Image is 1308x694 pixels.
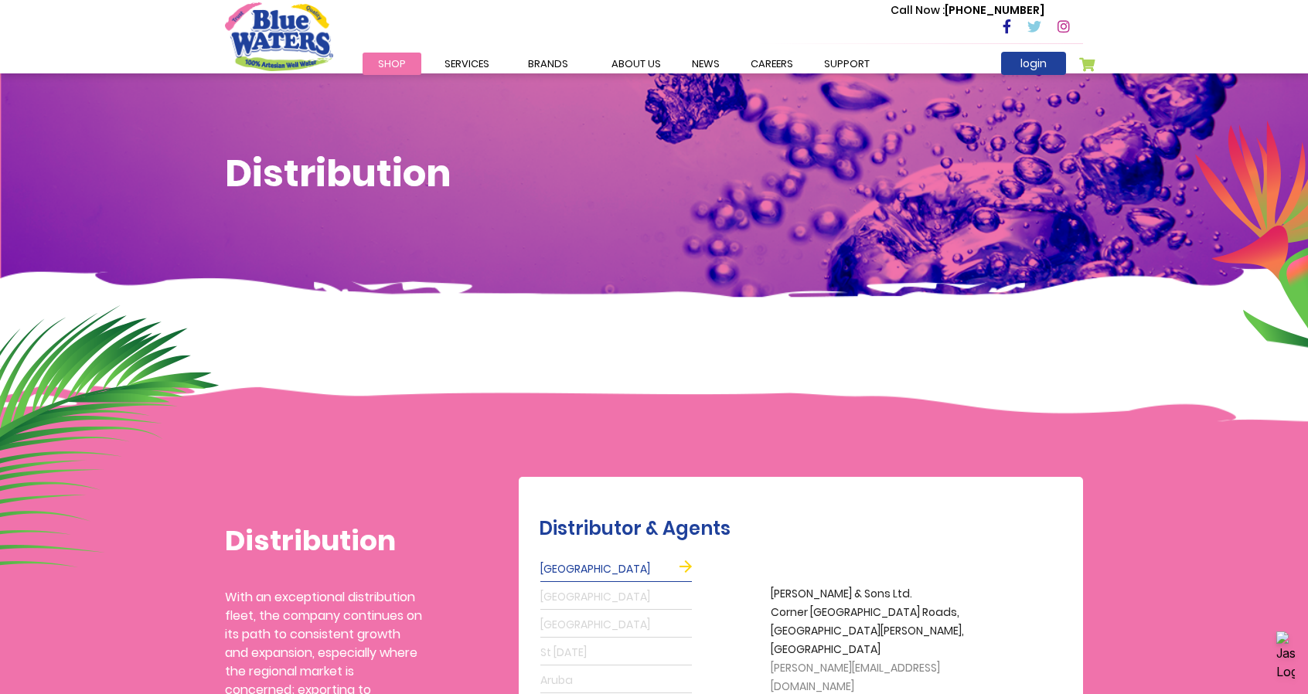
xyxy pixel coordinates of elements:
[676,53,735,75] a: News
[225,2,333,70] a: store logo
[540,557,692,582] a: [GEOGRAPHIC_DATA]
[528,56,568,71] span: Brands
[378,56,406,71] span: Shop
[540,585,692,610] a: [GEOGRAPHIC_DATA]
[540,641,692,665] a: St [DATE]
[596,53,676,75] a: about us
[1001,52,1066,75] a: login
[891,2,945,18] span: Call Now :
[225,151,1083,196] h1: Distribution
[771,660,940,694] span: [PERSON_NAME][EMAIL_ADDRESS][DOMAIN_NAME]
[735,53,809,75] a: careers
[445,56,489,71] span: Services
[540,613,692,638] a: [GEOGRAPHIC_DATA]
[539,518,1075,540] h2: Distributor & Agents
[225,524,422,557] h1: Distribution
[809,53,885,75] a: support
[891,2,1044,19] p: [PHONE_NUMBER]
[540,668,692,693] a: Aruba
